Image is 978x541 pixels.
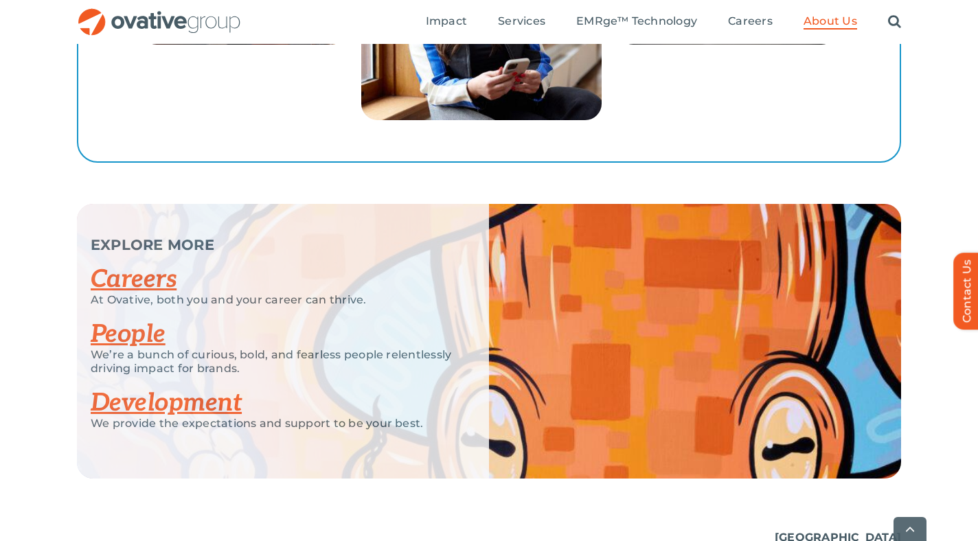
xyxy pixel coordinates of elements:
p: At Ovative, both you and your career can thrive. [91,293,455,307]
a: Careers [728,14,773,30]
a: Services [498,14,545,30]
a: People [91,319,166,349]
span: About Us [804,14,857,28]
span: EMRge™ Technology [576,14,697,28]
a: OG_Full_horizontal_RGB [77,7,242,20]
span: Impact [426,14,467,28]
p: EXPLORE MORE [91,238,455,252]
span: Services [498,14,545,28]
a: Development [91,388,242,418]
a: About Us [804,14,857,30]
p: We provide the expectations and support to be your best. [91,417,455,430]
p: We’re a bunch of curious, bold, and fearless people relentlessly driving impact for brands. [91,348,455,376]
a: Search [888,14,901,30]
span: Careers [728,14,773,28]
a: Impact [426,14,467,30]
a: EMRge™ Technology [576,14,697,30]
a: Careers [91,264,177,295]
